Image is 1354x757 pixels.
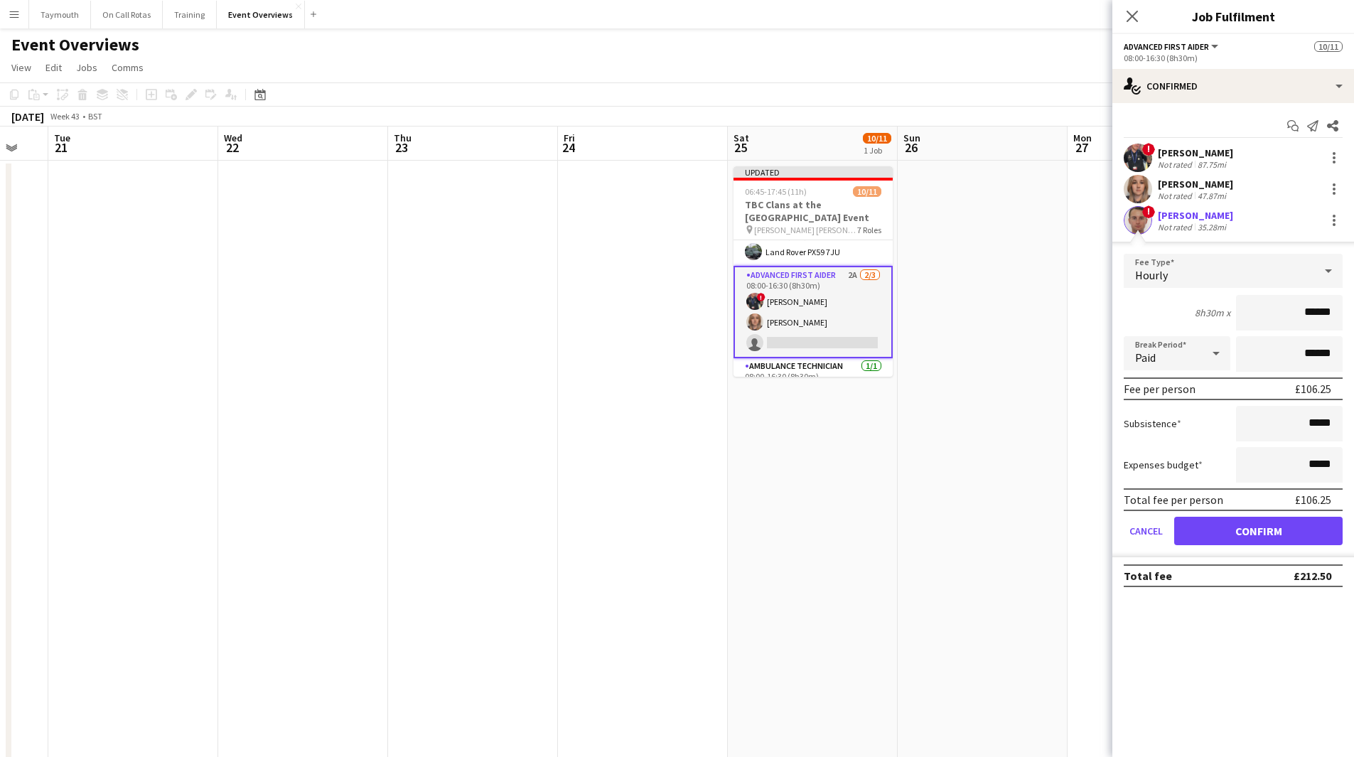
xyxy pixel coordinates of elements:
[1294,569,1331,583] div: £212.50
[1112,7,1354,26] h3: Job Fulfilment
[112,61,144,74] span: Comms
[564,131,575,144] span: Fri
[863,133,891,144] span: 10/11
[163,1,217,28] button: Training
[217,1,305,28] button: Event Overviews
[1195,190,1229,201] div: 47.87mi
[562,139,575,156] span: 24
[734,218,893,266] app-card-role: Response Vehicle1/106:45-17:45 (11h)Land Rover PX59 7JU
[224,131,242,144] span: Wed
[901,139,920,156] span: 26
[88,111,102,122] div: BST
[45,61,62,74] span: Edit
[1158,146,1233,159] div: [PERSON_NAME]
[11,61,31,74] span: View
[394,131,412,144] span: Thu
[734,131,749,144] span: Sat
[1124,458,1203,471] label: Expenses budget
[903,131,920,144] span: Sun
[392,139,412,156] span: 23
[222,139,242,156] span: 22
[11,34,139,55] h1: Event Overviews
[1158,178,1233,190] div: [PERSON_NAME]
[1142,143,1155,156] span: !
[70,58,103,77] a: Jobs
[1124,41,1209,52] span: Advanced First Aider
[734,198,893,224] h3: TBC Clans at the [GEOGRAPHIC_DATA] Event
[1142,205,1155,218] span: !
[1112,69,1354,103] div: Confirmed
[1124,517,1168,545] button: Cancel
[1195,306,1230,319] div: 8h30m x
[1124,493,1223,507] div: Total fee per person
[52,139,70,156] span: 21
[1135,350,1156,365] span: Paid
[734,266,893,358] app-card-role: Advanced First Aider2A2/308:00-16:30 (8h30m)![PERSON_NAME][PERSON_NAME]
[106,58,149,77] a: Comms
[745,186,807,197] span: 06:45-17:45 (11h)
[54,131,70,144] span: Tue
[1124,382,1196,396] div: Fee per person
[1124,417,1181,430] label: Subsistence
[1124,41,1220,52] button: Advanced First Aider
[47,111,82,122] span: Week 43
[1124,569,1172,583] div: Total fee
[734,166,893,178] div: Updated
[1135,268,1168,282] span: Hourly
[757,293,765,301] span: !
[731,139,749,156] span: 25
[1071,139,1092,156] span: 27
[1295,493,1331,507] div: £106.25
[29,1,91,28] button: Taymouth
[1295,382,1331,396] div: £106.25
[1073,131,1092,144] span: Mon
[857,225,881,235] span: 7 Roles
[853,186,881,197] span: 10/11
[1174,517,1343,545] button: Confirm
[76,61,97,74] span: Jobs
[91,1,163,28] button: On Call Rotas
[1158,222,1195,232] div: Not rated
[1158,159,1195,170] div: Not rated
[1158,190,1195,201] div: Not rated
[754,225,857,235] span: [PERSON_NAME] [PERSON_NAME]
[734,166,893,377] app-job-card: Updated06:45-17:45 (11h)10/11TBC Clans at the [GEOGRAPHIC_DATA] Event [PERSON_NAME] [PERSON_NAME]...
[6,58,37,77] a: View
[1158,209,1233,222] div: [PERSON_NAME]
[1195,222,1229,232] div: 35.28mi
[734,358,893,407] app-card-role: Ambulance Technician1/108:00-16:30 (8h30m)
[1195,159,1229,170] div: 87.75mi
[864,145,891,156] div: 1 Job
[11,109,44,124] div: [DATE]
[1124,53,1343,63] div: 08:00-16:30 (8h30m)
[40,58,68,77] a: Edit
[1314,41,1343,52] span: 10/11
